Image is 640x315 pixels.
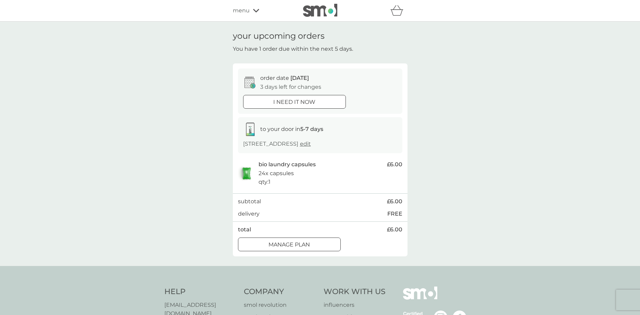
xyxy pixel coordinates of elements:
p: delivery [238,209,260,218]
img: smol [303,4,337,17]
span: £6.00 [387,197,402,206]
span: menu [233,6,250,15]
img: smol [403,287,437,310]
p: qty : 1 [259,178,271,186]
p: total [238,225,251,234]
p: Manage plan [268,240,310,249]
a: influencers [324,301,386,310]
span: £6.00 [387,225,402,234]
h1: your upcoming orders [233,31,325,41]
a: smol revolution [244,301,317,310]
p: bio laundry capsules [259,160,316,169]
h4: Work With Us [324,287,386,297]
button: Manage plan [238,238,341,251]
p: subtotal [238,197,261,206]
h4: Company [244,287,317,297]
p: i need it now [273,98,315,107]
p: You have 1 order due within the next 5 days. [233,45,353,53]
p: FREE [387,209,402,218]
strong: 5-7 days [300,126,323,132]
p: 24x capsules [259,169,294,178]
span: to your door in [260,126,323,132]
div: basket [390,4,407,17]
p: 3 days left for changes [260,83,321,92]
p: [STREET_ADDRESS] [243,140,311,148]
button: i need it now [243,95,346,109]
a: edit [300,141,311,147]
h4: Help [164,287,237,297]
p: order date [260,74,309,83]
span: [DATE] [290,75,309,81]
span: £6.00 [387,160,402,169]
